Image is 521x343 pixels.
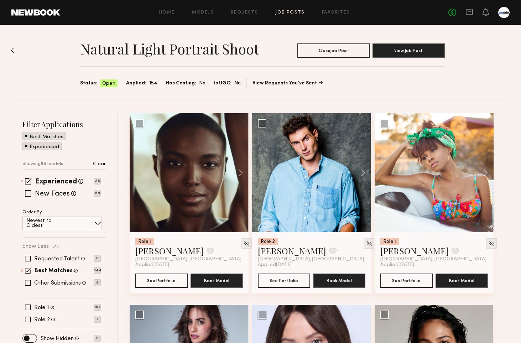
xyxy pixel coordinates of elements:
[258,262,365,268] div: Applied [DATE]
[436,274,488,288] button: Book Model
[80,40,259,58] h1: Natural Light Portrait Shoot
[297,43,370,58] button: CloseJob Post
[191,274,243,288] button: Book Model
[26,218,69,228] p: Newest to Oldest
[214,79,231,87] span: Is UGC:
[380,245,449,256] a: [PERSON_NAME]
[34,305,49,311] label: Role 1
[380,256,486,262] span: [GEOGRAPHIC_DATA], [GEOGRAPHIC_DATA]
[135,245,204,256] a: [PERSON_NAME]
[159,10,175,15] a: Home
[313,277,365,283] a: Book Model
[35,178,77,186] label: Experienced
[322,10,350,15] a: Favorites
[22,119,106,129] h2: Filter Applications
[313,274,365,288] button: Book Model
[94,335,101,342] p: 0
[94,304,101,311] p: 153
[80,79,97,87] span: Status:
[234,79,241,87] span: No
[35,268,73,274] label: Best Matches
[231,10,258,15] a: Requests
[94,267,101,274] p: 144
[94,279,101,286] p: 8
[35,191,70,198] label: New Faces
[258,274,310,288] button: See Portfolio
[30,135,63,140] p: Best Matches
[22,244,49,249] p: Show Less
[93,162,106,167] p: Clear
[22,210,42,215] p: Order By
[102,80,115,87] span: Open
[94,316,101,323] p: 1
[372,43,445,58] button: View Job Post
[34,317,50,323] label: Role 2
[34,256,80,262] label: Requested Talent
[135,262,243,268] div: Applied [DATE]
[380,262,488,268] div: Applied [DATE]
[258,256,364,262] span: [GEOGRAPHIC_DATA], [GEOGRAPHIC_DATA]
[489,240,495,246] img: Unhide Model
[135,238,154,245] div: Role 1
[94,178,101,185] p: 86
[244,240,250,246] img: Unhide Model
[34,280,81,286] label: Other Submissions
[275,10,305,15] a: Job Posts
[22,162,63,166] p: Showing 86 models
[41,336,74,342] label: Show Hidden
[94,190,101,197] p: 68
[192,10,214,15] a: Models
[436,277,488,283] a: Book Model
[149,79,157,87] span: 154
[191,277,243,283] a: Book Model
[258,238,278,245] div: Role 2
[258,245,326,256] a: [PERSON_NAME]
[252,81,323,86] a: View Requests You’ve Sent
[126,79,146,87] span: Applied:
[366,240,372,246] img: Unhide Model
[135,274,188,288] button: See Portfolio
[380,238,399,245] div: Role 1
[380,274,433,288] button: See Portfolio
[94,255,101,262] p: 0
[166,79,196,87] span: Has Casting:
[199,79,205,87] span: No
[11,47,14,53] img: Back to previous page
[135,256,241,262] span: [GEOGRAPHIC_DATA], [GEOGRAPHIC_DATA]
[30,145,59,150] p: Experienced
